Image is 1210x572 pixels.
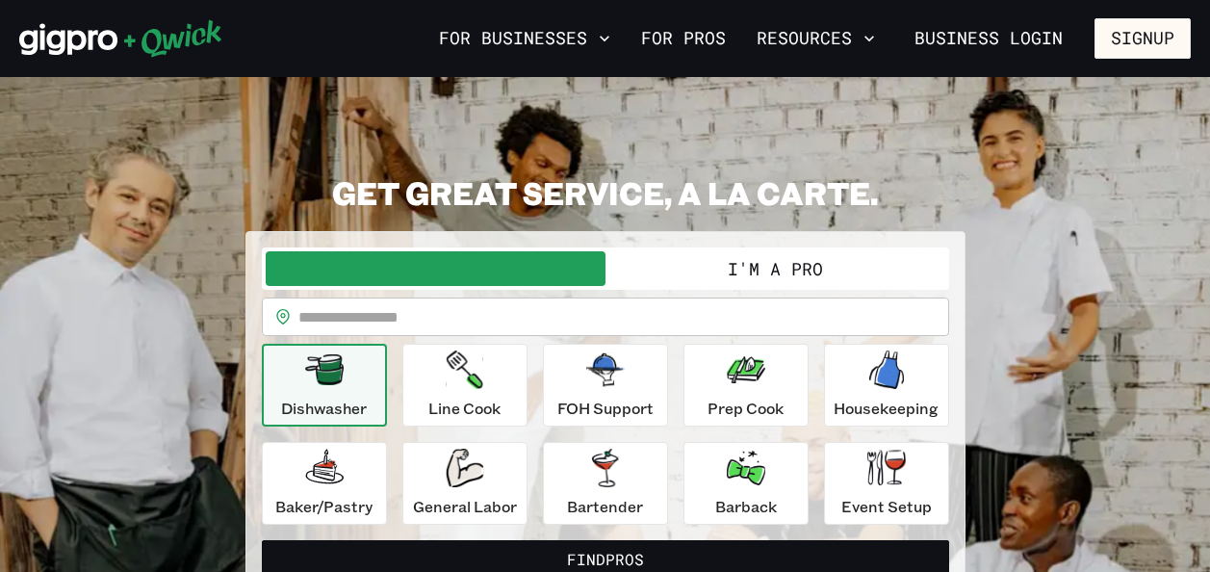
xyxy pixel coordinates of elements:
a: Business Login [898,18,1079,59]
button: I'm a Pro [605,251,945,286]
button: Dishwasher [262,344,387,427]
button: Resources [749,22,883,55]
button: Event Setup [824,442,949,525]
p: Event Setup [841,495,932,518]
button: FOH Support [543,344,668,427]
p: Housekeeping [834,397,939,420]
button: Line Cook [402,344,528,427]
p: FOH Support [557,397,654,420]
a: For Pros [633,22,734,55]
button: General Labor [402,442,528,525]
button: Housekeeping [824,344,949,427]
p: Line Cook [428,397,501,420]
p: Barback [715,495,777,518]
h2: GET GREAT SERVICE, A LA CARTE. [245,173,965,212]
p: General Labor [413,495,517,518]
p: Bartender [567,495,643,518]
button: For Businesses [431,22,618,55]
button: Signup [1094,18,1191,59]
button: I'm a Business [266,251,605,286]
p: Dishwasher [281,397,367,420]
p: Baker/Pastry [275,495,373,518]
button: Bartender [543,442,668,525]
button: Prep Cook [683,344,809,427]
p: Prep Cook [708,397,784,420]
button: Baker/Pastry [262,442,387,525]
button: Barback [683,442,809,525]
